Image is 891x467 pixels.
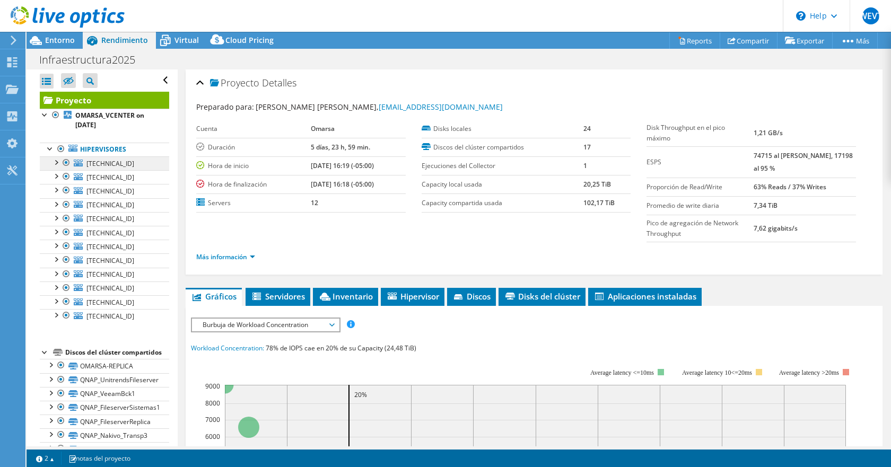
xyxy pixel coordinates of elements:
[196,124,310,134] label: Cuenta
[174,35,199,45] span: Virtual
[196,198,310,208] label: Servers
[779,369,839,376] text: Average latency >20ms
[61,452,138,465] a: notas del proyecto
[311,143,370,152] b: 5 días, 23 h, 59 min.
[196,142,310,153] label: Duración
[796,11,806,21] svg: \n
[205,382,220,391] text: 9000
[40,387,169,401] a: QNAP_VeeamBck1
[422,124,584,134] label: Disks locales
[65,346,169,359] div: Discos del clúster compartidos
[191,343,264,353] span: Workload Concentration:
[40,109,169,132] a: OMARSA_VCENTER on [DATE]
[311,198,318,207] b: 12
[754,201,778,210] b: 7,34 TiB
[593,291,696,302] span: Aplicaciones instaladas
[101,35,148,45] span: Rendimiento
[196,102,254,112] label: Preparado para:
[86,214,134,223] span: [TECHNICAL_ID]
[40,92,169,109] a: Proyecto
[754,128,783,137] b: 1,21 GB/s
[86,200,134,209] span: [TECHNICAL_ID]
[583,161,587,170] b: 1
[647,218,754,239] label: Pico de agregación de Network Throughput
[45,35,75,45] span: Entorno
[422,161,584,171] label: Ejecuciones del Collector
[256,102,503,112] span: [PERSON_NAME] [PERSON_NAME],
[86,159,134,168] span: [TECHNICAL_ID]
[504,291,580,302] span: Disks del clúster
[40,212,169,226] a: [TECHNICAL_ID]
[832,32,878,49] a: Más
[34,54,152,66] h1: Infraestructura2025
[40,226,169,240] a: [TECHNICAL_ID]
[40,184,169,198] a: [TECHNICAL_ID]
[422,198,584,208] label: Capacity compartida usada
[720,32,778,49] a: Compartir
[422,179,584,190] label: Capacity local usada
[583,143,591,152] b: 17
[86,312,134,321] span: [TECHNICAL_ID]
[40,295,169,309] a: [TECHNICAL_ID]
[40,309,169,323] a: [TECHNICAL_ID]
[40,143,169,156] a: Hipervisores
[590,369,654,376] tspan: Average latency <=10ms
[379,102,503,112] a: [EMAIL_ADDRESS][DOMAIN_NAME]
[197,319,334,331] span: Burbuja de Workload Concentration
[205,432,220,441] text: 6000
[86,284,134,293] span: [TECHNICAL_ID]
[210,78,259,89] span: Proyecto
[86,298,134,307] span: [TECHNICAL_ID]
[40,373,169,387] a: QNAP_UnitrendsFileserver
[86,256,134,265] span: [TECHNICAL_ID]
[40,442,169,456] a: QNAP_Replicas_VM
[647,182,754,192] label: Proporción de Read/Write
[86,270,134,279] span: [TECHNICAL_ID]
[354,390,367,399] text: 20%
[196,161,310,171] label: Hora de inicio
[647,200,754,211] label: Promedio de write diaria
[40,428,169,442] a: QNAP_Nakivo_Transp3
[251,291,305,302] span: Servidores
[86,187,134,196] span: [TECHNICAL_ID]
[754,224,798,233] b: 7,62 gigabits/s
[205,415,220,424] text: 7000
[40,240,169,253] a: [TECHNICAL_ID]
[191,291,237,302] span: Gráficos
[386,291,439,302] span: Hipervisor
[682,369,752,376] tspan: Average latency 10<=20ms
[669,32,720,49] a: Reports
[196,179,310,190] label: Hora de finalización
[583,180,611,189] b: 20,25 TiB
[862,7,879,24] span: WEVT
[40,359,169,373] a: OMARSA-REPLICA
[86,228,134,237] span: [TECHNICAL_ID]
[311,161,374,170] b: [DATE] 16:19 (-05:00)
[40,170,169,184] a: [TECHNICAL_ID]
[583,124,591,133] b: 24
[40,281,169,295] a: [TECHNICAL_ID]
[583,198,615,207] b: 102,17 TiB
[647,157,754,168] label: ESPS
[86,242,134,251] span: [TECHNICAL_ID]
[754,151,853,173] b: 74715 al [PERSON_NAME], 17198 al 95 %
[452,291,491,302] span: Discos
[205,399,220,408] text: 8000
[40,198,169,212] a: [TECHNICAL_ID]
[777,32,833,49] a: Exportar
[318,291,373,302] span: Inventario
[754,182,826,191] b: 63% Reads / 37% Writes
[225,35,274,45] span: Cloud Pricing
[75,111,144,129] b: OMARSA_VCENTER on [DATE]
[40,253,169,267] a: [TECHNICAL_ID]
[40,401,169,415] a: QNAP_FileserverSistemas1
[86,173,134,182] span: [TECHNICAL_ID]
[40,415,169,428] a: QNAP_FileserverReplica
[196,252,255,261] a: Más información
[40,156,169,170] a: [TECHNICAL_ID]
[29,452,62,465] a: 2
[262,76,296,89] span: Detalles
[422,142,584,153] label: Discos del clúster compartidos
[40,268,169,281] a: [TECHNICAL_ID]
[311,180,374,189] b: [DATE] 16:18 (-05:00)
